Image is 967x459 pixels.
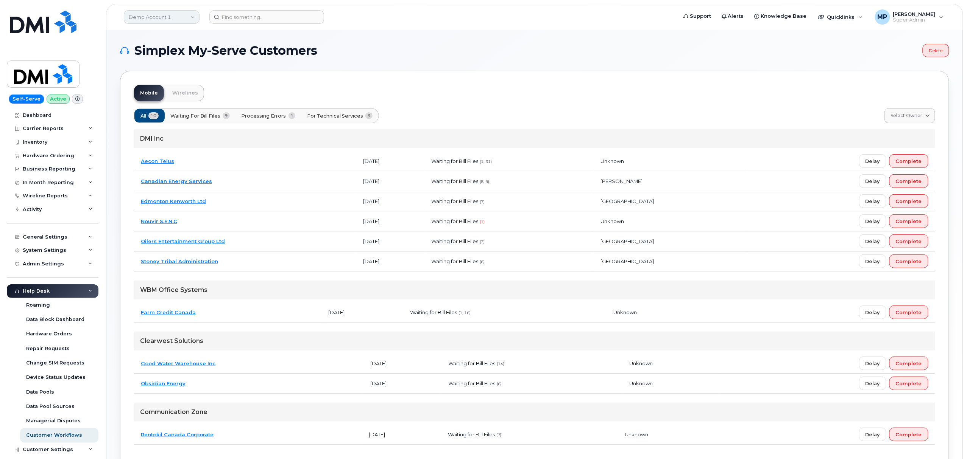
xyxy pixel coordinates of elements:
button: Delay [859,428,886,441]
button: Delay [859,194,886,208]
button: Delay [859,234,886,248]
button: Complete [889,357,928,370]
button: Complete [889,214,928,228]
span: Delay [866,218,880,225]
td: [DATE] [363,374,441,394]
span: Waiting for Bill Files [448,431,495,437]
a: Obsidian Energy [141,380,186,386]
span: Delay [866,258,880,265]
button: Delay [859,154,886,168]
span: Delay [866,158,880,165]
div: Clearwest Solutions [134,332,935,350]
button: Complete [889,154,928,168]
span: Delay [866,360,880,367]
span: (7) [496,433,501,437]
span: Delay [866,309,880,316]
span: Complete [896,380,922,387]
span: Waiting for Bill Files [432,258,479,264]
td: [DATE] [357,171,425,191]
span: (8, 9) [480,179,490,184]
span: Waiting for Bill Files [432,218,479,224]
span: Processing Errors [242,112,286,119]
span: [PERSON_NAME] [600,178,643,184]
button: Complete [889,428,928,441]
span: Complete [896,158,922,165]
span: Delay [866,238,880,245]
span: Waiting for Bill Files [432,158,479,164]
span: (6) [497,381,502,386]
span: Delay [866,380,880,387]
span: Waiting for Bill Files [448,360,495,366]
span: [GEOGRAPHIC_DATA] [600,238,654,244]
span: Waiting for Bill Files [410,309,457,315]
span: Unknown [625,431,649,437]
div: DMI Inc [134,129,935,148]
span: (6) [480,259,485,264]
span: Unknown [600,218,624,224]
a: Aecon Telus [141,158,174,164]
button: Complete [889,377,928,390]
span: Waiting for Bill Files [432,238,479,244]
span: (1, 31) [480,159,492,164]
a: Wirelines [166,85,204,101]
td: [DATE] [363,354,441,374]
a: Good Water Warehouse Inc [141,360,215,366]
span: For Technical Services [307,112,363,119]
span: Delay [866,431,880,438]
span: Waiting for Bill Files [448,380,495,386]
button: Complete [889,234,928,248]
span: Waiting for Bill Files [170,112,220,119]
button: Delay [859,174,886,188]
td: [DATE] [357,251,425,271]
span: (14) [497,361,504,366]
span: Complete [896,218,922,225]
span: (7) [480,199,485,204]
button: Complete [889,254,928,268]
a: Select Owner [884,108,935,123]
span: Delay [866,178,880,185]
span: Select Owner [891,112,923,119]
button: Delay [859,254,886,268]
span: Unknown [613,309,637,315]
span: 1 [289,112,296,119]
span: [GEOGRAPHIC_DATA] [600,198,654,204]
span: (1, 16) [459,310,471,315]
button: Complete [889,174,928,188]
td: [DATE] [357,211,425,231]
span: Waiting for Bill Files [432,178,479,184]
button: Delay [859,305,886,319]
td: [DATE] [321,302,403,323]
span: Simplex My-Serve Customers [134,45,317,56]
div: Communication Zone [134,403,935,422]
button: Delay [859,377,886,390]
span: Unknown [630,360,653,366]
a: Edmonton Kenworth Ltd [141,198,206,204]
a: Farm Credit Canada [141,309,196,315]
td: [DATE] [357,191,425,211]
a: Stoney Tribal Administration [141,258,218,264]
span: 3 [365,112,373,119]
span: Waiting for Bill Files [432,198,479,204]
span: (3) [480,239,485,244]
td: [DATE] [357,151,425,171]
span: Complete [896,360,922,367]
a: Delete [923,44,949,57]
a: Mobile [134,85,164,101]
button: Complete [889,305,928,319]
button: Delay [859,357,886,370]
span: Unknown [630,380,653,386]
span: [GEOGRAPHIC_DATA] [600,258,654,264]
button: Complete [889,194,928,208]
span: Complete [896,431,922,438]
span: Delay [866,198,880,205]
td: [DATE] [357,231,425,251]
span: (1) [480,219,485,224]
button: Delay [859,214,886,228]
span: Complete [896,198,922,205]
td: [DATE] [362,425,441,445]
span: Unknown [600,158,624,164]
a: Nouvir S.E.N.C [141,218,177,224]
span: Complete [896,309,922,316]
a: Rentokil Canada Corporate [141,431,214,437]
span: Complete [896,178,922,185]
